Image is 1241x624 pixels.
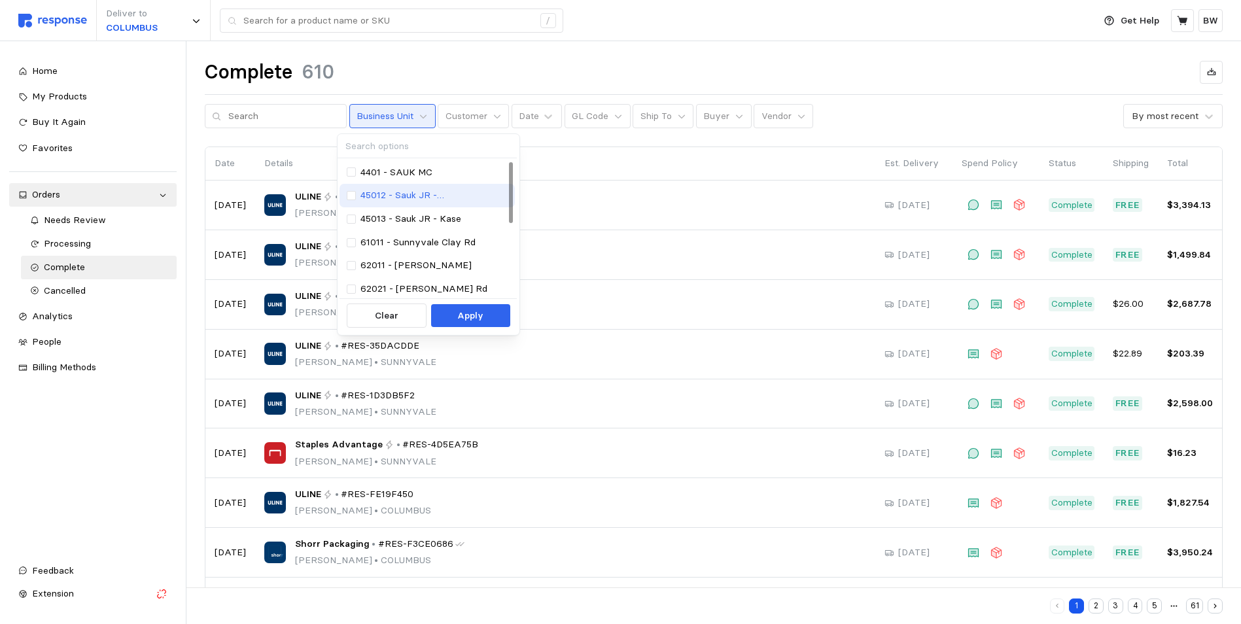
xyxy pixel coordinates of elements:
[372,537,376,551] p: •
[335,487,339,502] p: •
[633,104,693,129] button: Ship To
[9,60,177,83] a: Home
[302,60,334,85] h1: 610
[32,65,58,77] span: Home
[264,343,286,364] img: ULINE
[44,214,106,226] span: Needs Review
[1113,347,1149,361] p: $22.89
[295,239,321,254] span: ULINE
[335,289,339,303] p: •
[1167,446,1213,460] p: $16.23
[1167,248,1213,262] p: $1,499.84
[898,198,930,213] p: [DATE]
[9,137,177,160] a: Favorites
[372,554,381,566] span: •
[205,60,292,85] h1: Complete
[372,504,381,516] span: •
[9,183,177,207] a: Orders
[1051,248,1092,262] p: Complete
[32,142,73,154] span: Favorites
[32,361,96,373] span: Billing Methods
[9,111,177,134] a: Buy It Again
[898,297,930,311] p: [DATE]
[696,104,752,129] button: Buyer
[1051,347,1092,361] p: Complete
[884,156,943,171] p: Est. Delivery
[438,104,509,129] button: Customer
[9,356,177,379] a: Billing Methods
[32,188,154,202] div: Orders
[341,487,413,502] span: #RES-FE19F450
[295,438,383,452] span: Staples Advantage
[215,156,246,171] p: Date
[264,492,286,513] img: ULINE
[264,244,286,266] img: ULINE
[357,109,413,124] p: Business Unit
[215,198,246,213] p: [DATE]
[295,553,465,568] p: [PERSON_NAME] COLUMBUS
[1089,598,1104,614] button: 2
[457,309,483,323] p: Apply
[572,109,608,124] p: GL Code
[1113,297,1149,311] p: $26.00
[347,303,427,328] button: Clear
[295,289,321,303] span: ULINE
[295,537,370,551] span: Shorr Packaging
[1049,156,1094,171] p: Status
[215,297,246,311] p: [DATE]
[540,13,556,29] div: /
[1115,248,1140,262] p: Free
[1147,598,1162,614] button: 5
[295,389,321,403] span: ULINE
[9,582,177,606] button: Extension
[215,446,246,460] p: [DATE]
[295,455,479,469] p: [PERSON_NAME] SUNNYVALE
[228,105,340,128] input: Search
[519,109,539,123] div: Date
[1115,446,1140,460] p: Free
[295,355,436,370] p: [PERSON_NAME] SUNNYVALE
[44,237,91,249] span: Processing
[341,389,415,403] span: #RES-1D3DB5F2
[1051,546,1092,560] p: Complete
[295,339,321,353] span: ULINE
[32,564,74,576] span: Feedback
[9,305,177,328] a: Analytics
[349,104,436,129] button: Business Unit
[215,496,246,510] p: [DATE]
[1115,198,1140,213] p: Free
[1051,446,1092,460] p: Complete
[335,239,339,254] p: •
[898,248,930,262] p: [DATE]
[360,258,472,273] p: 62011 - [PERSON_NAME]
[372,356,381,368] span: •
[446,109,487,124] p: Customer
[1132,109,1198,123] div: By most recent
[898,496,930,510] p: [DATE]
[1167,496,1213,510] p: $1,827.54
[44,261,85,273] span: Complete
[106,21,158,35] p: COLUMBUS
[338,134,517,158] input: Search options
[1115,396,1140,411] p: Free
[640,109,672,124] p: Ship To
[898,546,930,560] p: [DATE]
[106,7,158,21] p: Deliver to
[431,304,510,328] button: Apply
[1167,297,1213,311] p: $2,687.78
[1096,9,1167,33] button: Get Help
[9,330,177,354] a: People
[1203,14,1218,28] p: BW
[295,190,321,204] span: ULINE
[21,279,177,303] a: Cancelled
[1051,297,1092,311] p: Complete
[335,389,339,403] p: •
[1115,496,1140,510] p: Free
[1051,198,1092,213] p: Complete
[962,156,1030,171] p: Spend Policy
[1051,496,1092,510] p: Complete
[44,285,86,296] span: Cancelled
[264,194,286,216] img: ULINE
[335,190,339,204] p: •
[1198,9,1223,32] button: BW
